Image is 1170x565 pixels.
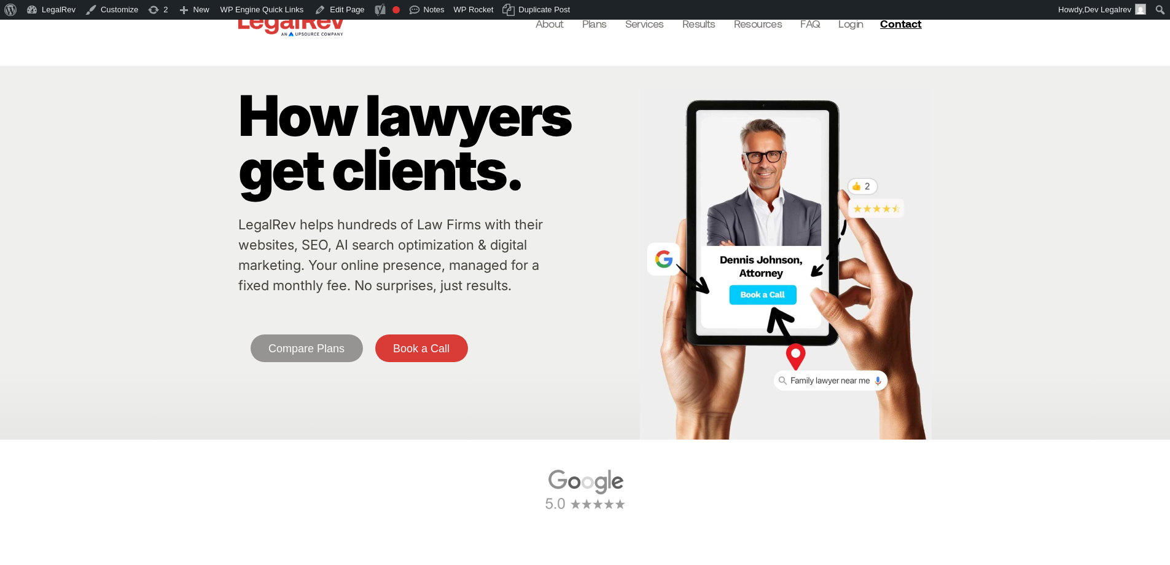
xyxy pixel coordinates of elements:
div: Carousel [235,458,935,521]
a: Services [625,15,664,32]
span: Dev Legalrev [1084,5,1131,14]
a: Plans [582,15,607,32]
div: 1 of 6 [235,458,935,521]
a: Login [838,15,863,32]
a: Resources [734,15,782,32]
p: How lawyers get clients. [238,89,634,197]
a: Contact [875,14,929,33]
span: Compare Plans [268,343,345,354]
a: LegalRev helps hundreds of Law Firms with their websites, SEO, AI search optimization & digital m... [238,216,543,293]
a: Book a Call [375,334,468,362]
a: Compare Plans [251,334,363,362]
div: Focus keyphrase not set [392,6,400,14]
a: FAQ [800,15,820,32]
span: Contact [880,18,921,29]
span: Book a Call [393,343,450,354]
nav: Menu [536,15,864,32]
a: About [536,15,564,32]
a: Results [682,15,716,32]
